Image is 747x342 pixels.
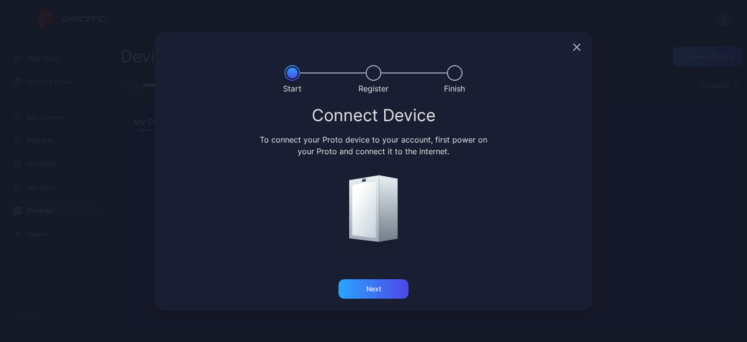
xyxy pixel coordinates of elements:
div: Finish [444,83,465,94]
div: Register [358,83,389,94]
button: Next [338,279,409,299]
div: Start [283,83,302,94]
div: To connect your Proto device to your account, first power on your Proto and connect it to the int... [258,134,489,157]
div: Connect Device [166,107,581,124]
div: Next [366,285,381,293]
